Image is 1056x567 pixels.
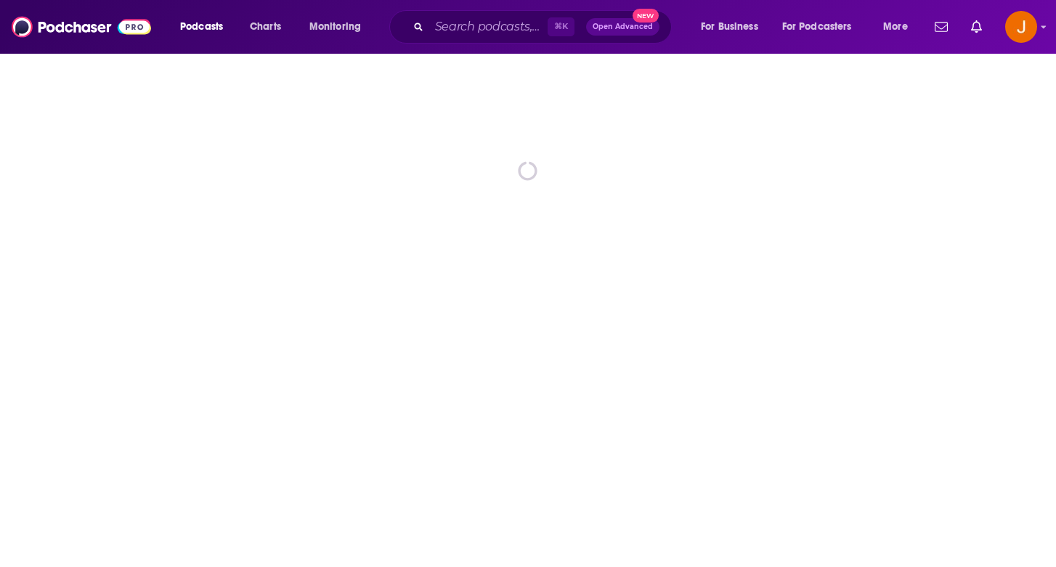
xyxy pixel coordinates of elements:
button: Show profile menu [1005,11,1037,43]
div: Search podcasts, credits, & more... [403,10,686,44]
button: open menu [299,15,380,38]
input: Search podcasts, credits, & more... [429,15,548,38]
span: Podcasts [180,17,223,37]
button: open menu [873,15,926,38]
span: For Podcasters [782,17,852,37]
img: User Profile [1005,11,1037,43]
button: Open AdvancedNew [586,18,659,36]
img: Podchaser - Follow, Share and Rate Podcasts [12,13,151,41]
span: Open Advanced [593,23,653,30]
span: Charts [250,17,281,37]
span: ⌘ K [548,17,574,36]
a: Show notifications dropdown [965,15,988,39]
a: Show notifications dropdown [929,15,954,39]
span: Monitoring [309,17,361,37]
a: Charts [240,15,290,38]
button: open menu [170,15,242,38]
span: For Business [701,17,758,37]
span: More [883,17,908,37]
span: Logged in as justine87181 [1005,11,1037,43]
span: New [633,9,659,23]
button: open menu [773,15,873,38]
button: open menu [691,15,776,38]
